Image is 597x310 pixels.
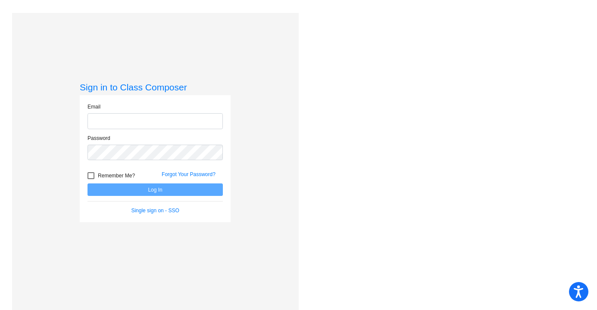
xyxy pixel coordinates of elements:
a: Forgot Your Password? [162,171,216,177]
a: Single sign on - SSO [131,208,179,214]
button: Log In [88,183,223,196]
span: Remember Me? [98,170,135,181]
h3: Sign in to Class Composer [80,82,231,93]
label: Email [88,103,100,111]
label: Password [88,134,110,142]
